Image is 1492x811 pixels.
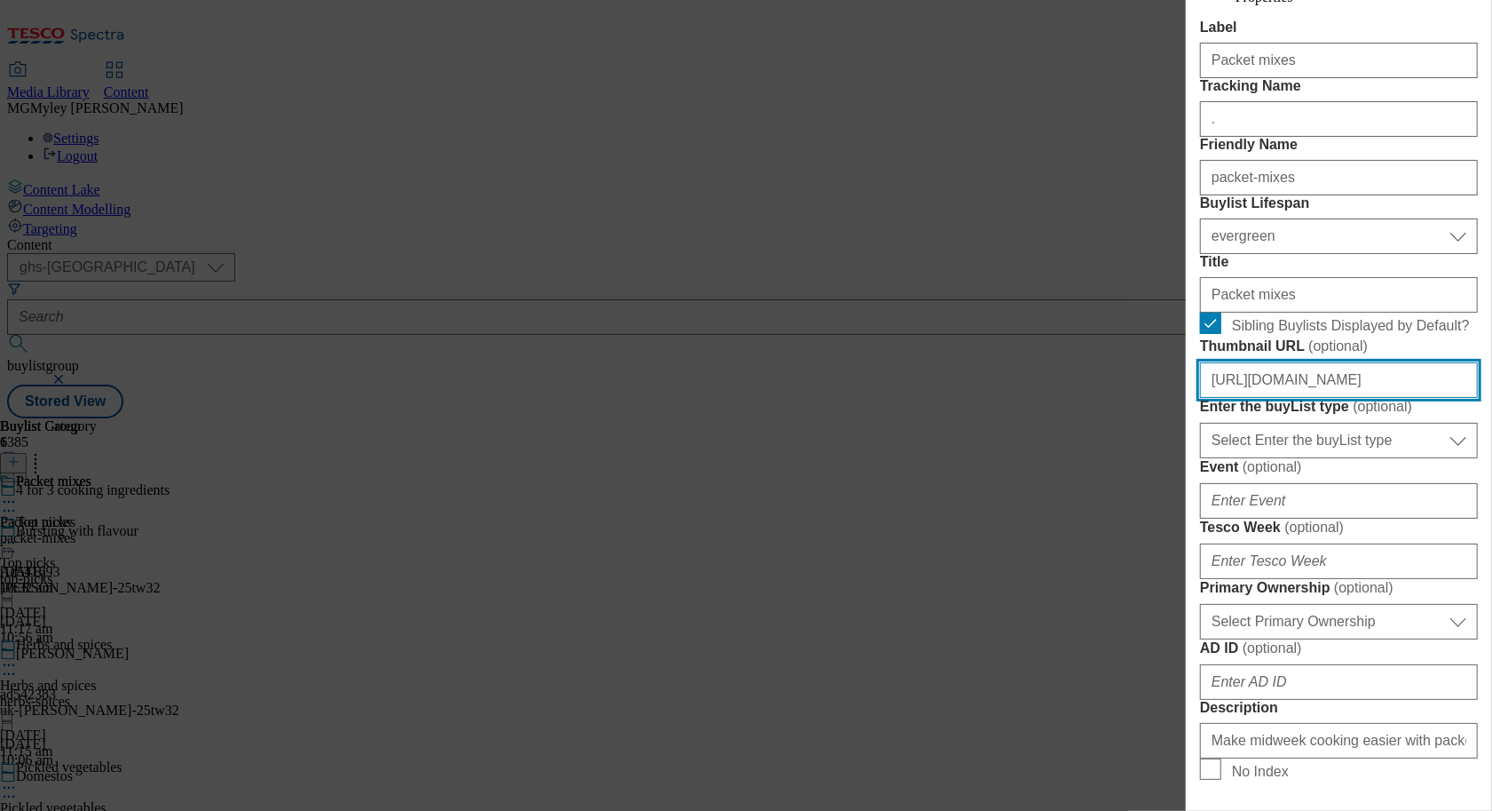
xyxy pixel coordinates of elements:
input: Enter Event [1200,483,1478,519]
label: Thumbnail URL [1200,338,1478,355]
label: Event [1200,458,1478,476]
input: Enter Title [1200,277,1478,313]
label: Tracking Name [1200,78,1478,94]
label: Enter the buyList type [1200,398,1478,416]
span: ( optional ) [1243,640,1302,656]
label: Friendly Name [1200,137,1478,153]
span: No Index [1232,764,1289,780]
input: Enter Tracking Name [1200,101,1478,137]
span: ( optional ) [1334,580,1393,595]
input: Enter Friendly Name [1200,160,1478,195]
input: Enter Tesco Week [1200,544,1478,579]
input: Enter AD ID [1200,664,1478,700]
label: Title [1200,254,1478,270]
label: Buylist Lifespan [1200,195,1478,211]
label: Description [1200,700,1478,716]
input: Enter Description [1200,723,1478,759]
span: ( optional ) [1284,520,1344,535]
span: ( optional ) [1308,338,1368,354]
input: Enter Thumbnail URL [1200,362,1478,398]
label: Tesco Week [1200,519,1478,537]
label: AD ID [1200,640,1478,657]
span: ( optional ) [1305,784,1364,799]
label: Primary Ownership [1200,579,1478,597]
label: Canonical URL [1200,783,1478,801]
span: ( optional ) [1243,459,1302,474]
span: ( optional ) [1353,399,1412,414]
label: Label [1200,20,1478,36]
input: Enter Label [1200,43,1478,78]
span: Sibling Buylists Displayed by Default? [1232,318,1470,334]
